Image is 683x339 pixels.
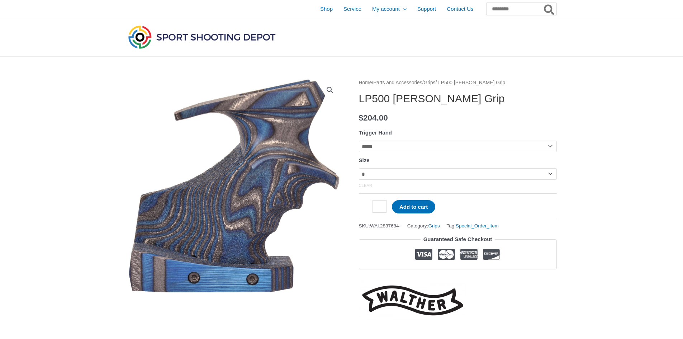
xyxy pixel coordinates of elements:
a: Clear options [359,183,373,188]
a: Parts and Accessories [373,80,422,85]
nav: Breadcrumb [359,78,557,88]
a: Home [359,80,372,85]
a: Grips [428,223,440,229]
a: Special_Order_Item [456,223,499,229]
span: Tag: [446,221,499,230]
img: LP500-blue-angel-grip-a [127,78,342,293]
a: Walther [359,280,466,321]
a: Grips [424,80,436,85]
img: Sport Shooting Depot [127,24,277,50]
h1: LP500 [PERSON_NAME] Grip [359,92,557,105]
bdi: 204.00 [359,113,388,122]
label: Size [359,157,370,163]
span: WAl.2837684- [370,223,400,229]
button: Search [542,3,556,15]
span: $ [359,113,364,122]
input: Product quantity [373,200,386,213]
span: SKU: [359,221,401,230]
legend: Guaranteed Safe Checkout [421,234,495,244]
label: Trigger Hand [359,130,392,136]
a: View full-screen image gallery [323,84,336,96]
span: Category: [407,221,440,230]
button: Add to cart [392,200,435,213]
